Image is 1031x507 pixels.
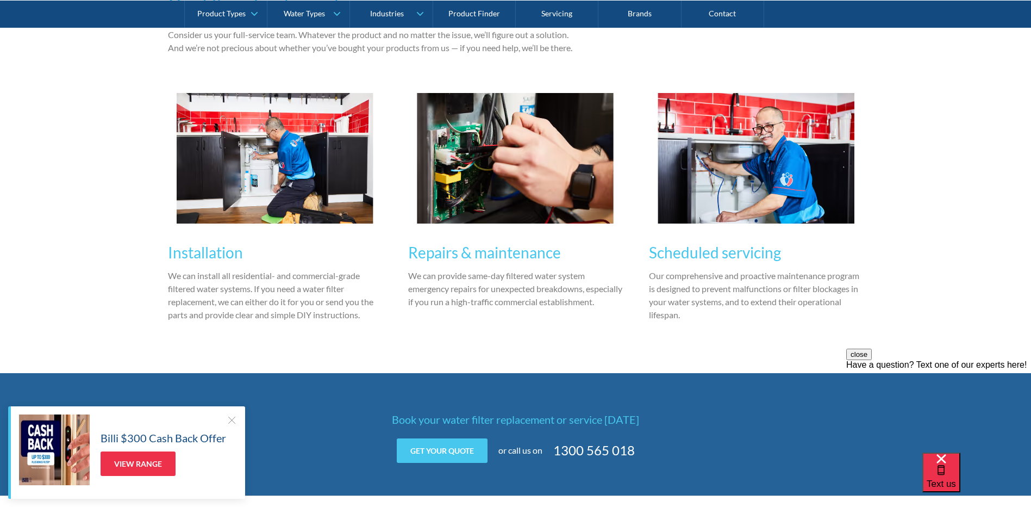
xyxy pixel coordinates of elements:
[19,415,90,485] img: Billi $300 Cash Back Offer
[304,411,728,428] h3: Book your water filter replacement or service [DATE]
[408,269,623,308] p: We can provide same-day filtered water system emergency repairs for unexpected breakdowns, especi...
[658,93,854,224] img: The Water People team member servicing water filter
[168,269,383,321] p: We can install all residential- and commercial-grade filtered water systems. If you need a water ...
[553,441,635,460] a: 1300 565 018
[101,452,176,476] a: View Range
[284,9,325,18] div: Water Types
[649,269,864,321] p: Our comprehensive and proactive maintenance program is designed to prevent malfunctions or filter...
[417,93,614,224] img: The Water People team member working on switch board for water filter
[922,453,1031,507] iframe: podium webchat widget bubble
[177,93,373,224] img: The Water People team member installing filter under sink
[397,438,488,463] a: Get your quote
[498,444,542,457] p: or call us on
[649,241,864,264] h3: Scheduled servicing
[370,9,404,18] div: Industries
[846,349,1031,466] iframe: podium webchat widget prompt
[168,241,383,264] h3: Installation
[408,241,623,264] h3: Repairs & maintenance
[101,430,226,446] h5: Billi $300 Cash Back Offer
[168,28,585,54] p: Consider us your full-service team. Whatever the product and no matter the issue, we’ll figure ou...
[197,9,246,18] div: Product Types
